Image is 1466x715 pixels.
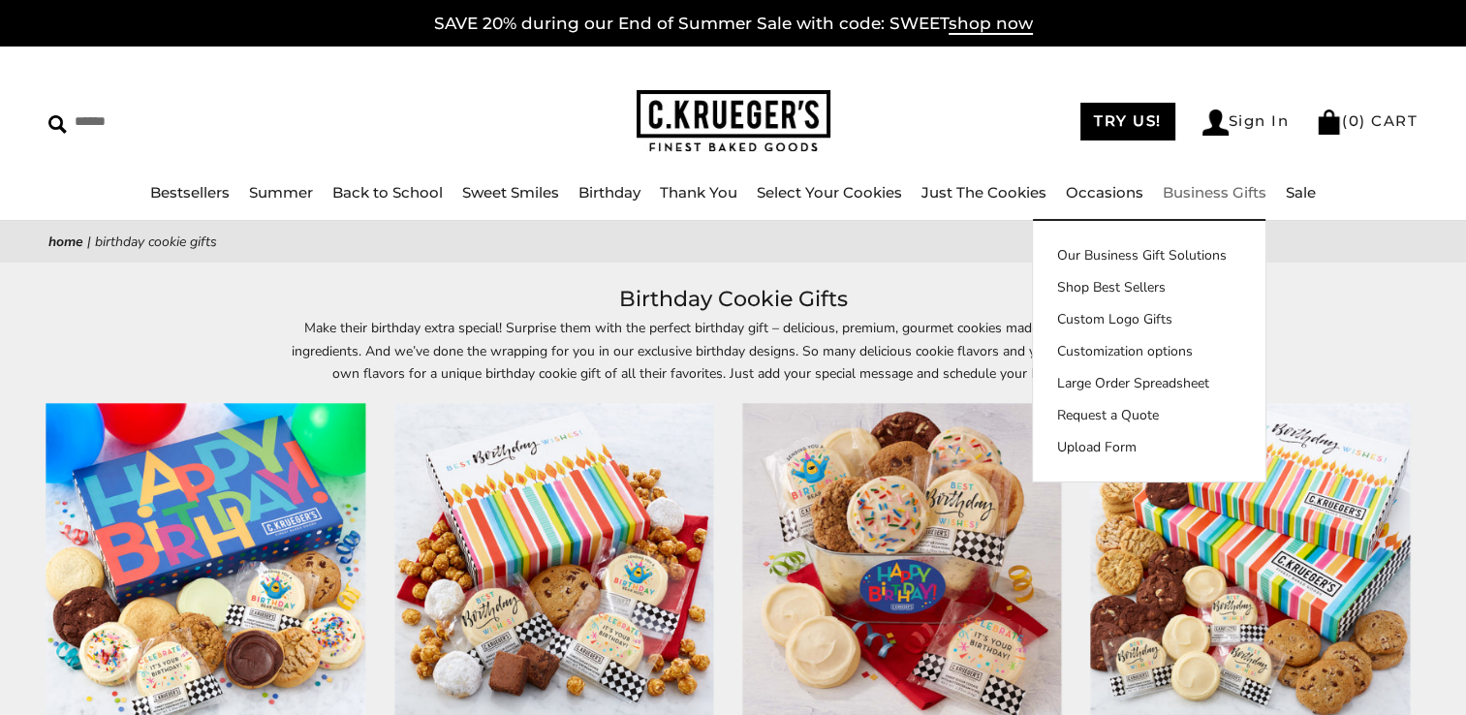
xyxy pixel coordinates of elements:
a: Sweet Smiles [462,183,559,202]
a: Bestsellers [150,183,230,202]
a: Summer [249,183,313,202]
a: Thank You [660,183,737,202]
a: Request a Quote [1033,405,1265,425]
nav: breadcrumbs [48,231,1418,253]
a: Large Order Spreadsheet [1033,373,1265,393]
a: Home [48,233,83,251]
h1: Birthday Cookie Gifts [78,282,1388,317]
a: (0) CART [1316,111,1418,130]
span: Birthday Cookie Gifts [95,233,217,251]
p: Make their birthday extra special! Surprise them with the perfect birthday gift – delicious, prem... [288,317,1179,384]
input: Search [48,107,373,137]
a: Just The Cookies [921,183,1046,202]
a: Customization options [1033,341,1265,361]
img: C.KRUEGER'S [637,90,830,153]
a: Custom Logo Gifts [1033,309,1265,329]
a: SAVE 20% during our End of Summer Sale with code: SWEETshop now [434,14,1033,35]
a: TRY US! [1080,103,1175,140]
a: Occasions [1066,183,1143,202]
iframe: Sign Up via Text for Offers [16,641,201,699]
img: Search [48,115,67,134]
a: Business Gifts [1163,183,1266,202]
span: 0 [1349,111,1360,130]
span: | [87,233,91,251]
a: Back to School [332,183,443,202]
span: shop now [949,14,1033,35]
img: Bag [1316,109,1342,135]
a: Select Your Cookies [757,183,902,202]
a: Sign In [1202,109,1290,136]
a: Birthday [578,183,640,202]
a: Our Business Gift Solutions [1033,245,1265,265]
img: Account [1202,109,1229,136]
a: Upload Form [1033,437,1265,457]
a: Sale [1286,183,1316,202]
a: Shop Best Sellers [1033,277,1265,297]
